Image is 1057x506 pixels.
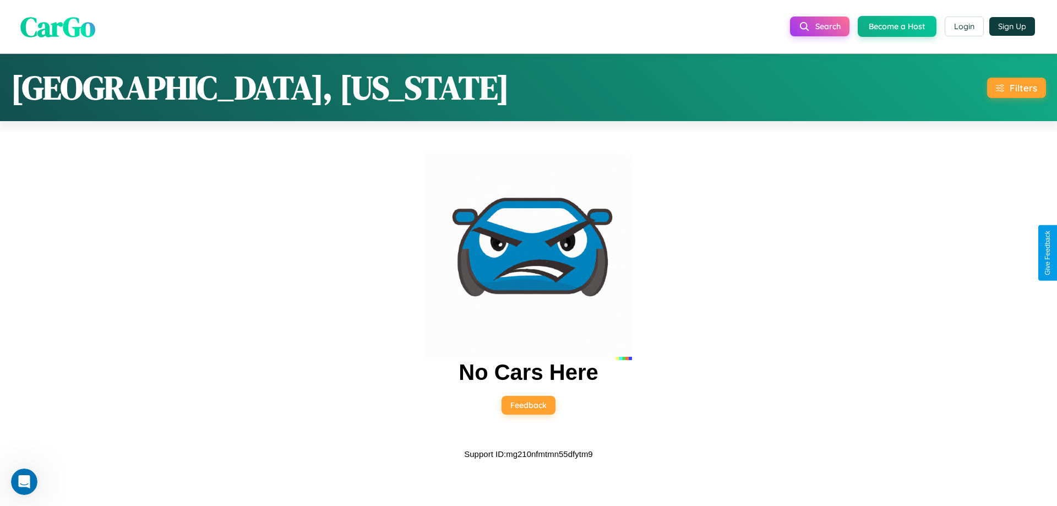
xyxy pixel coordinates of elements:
p: Support ID: mg210nfmtmn55dfytm9 [464,447,592,461]
button: Sign Up [989,17,1035,36]
h2: No Cars Here [459,360,598,385]
img: car [425,153,632,360]
button: Become a Host [858,16,936,37]
button: Feedback [502,396,555,415]
iframe: Intercom live chat [11,469,37,495]
button: Filters [987,78,1046,98]
button: Login [945,17,984,36]
button: Search [790,17,849,36]
div: Filters [1010,82,1037,94]
div: Give Feedback [1044,231,1051,275]
h1: [GEOGRAPHIC_DATA], [US_STATE] [11,65,509,110]
span: CarGo [20,7,95,45]
span: Search [815,21,841,31]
